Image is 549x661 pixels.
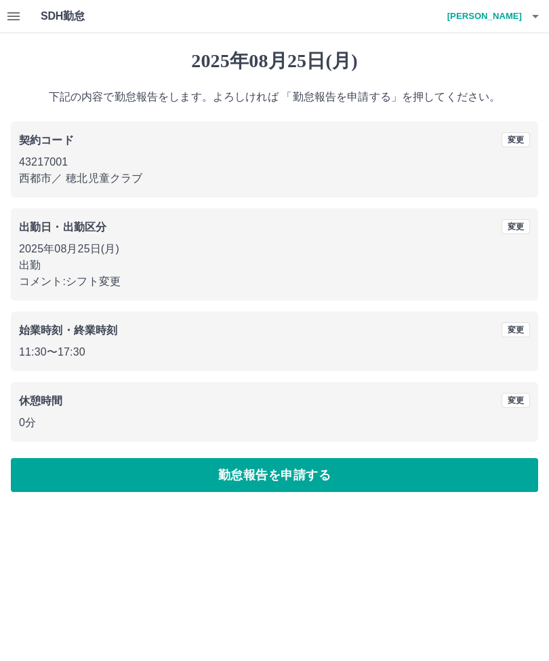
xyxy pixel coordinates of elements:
[502,219,530,234] button: 変更
[19,395,63,407] b: 休憩時間
[19,415,530,431] p: 0分
[19,273,530,290] p: コメント: シフト変更
[19,241,530,257] p: 2025年08月25日(月)
[502,322,530,337] button: 変更
[502,132,530,147] button: 変更
[19,324,117,336] b: 始業時刻・終業時刻
[502,393,530,408] button: 変更
[19,221,106,233] b: 出勤日・出勤区分
[19,154,530,170] p: 43217001
[19,257,530,273] p: 出勤
[19,344,530,360] p: 11:30 〜 17:30
[11,89,538,105] p: 下記の内容で勤怠報告をします。よろしければ 「勤怠報告を申請する」を押してください。
[11,50,538,73] h1: 2025年08月25日(月)
[19,134,74,146] b: 契約コード
[11,458,538,492] button: 勤怠報告を申請する
[19,170,530,187] p: 西都市 ／ 穂北児童クラブ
